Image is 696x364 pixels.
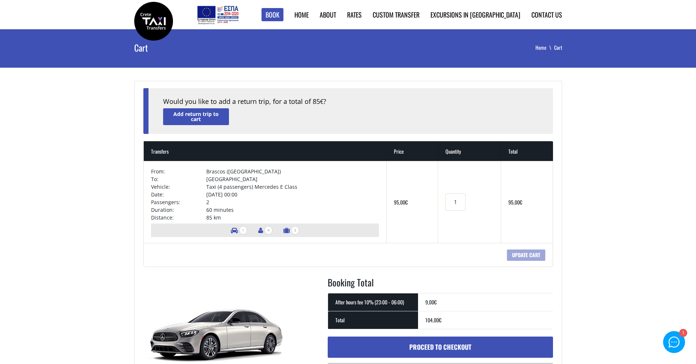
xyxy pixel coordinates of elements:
[347,10,362,19] a: Rates
[206,191,379,198] td: [DATE] 00:00
[151,175,207,183] td: To:
[262,8,283,22] a: Book
[291,226,299,234] span: 3
[280,224,303,237] li: Number of luggage items
[531,10,562,19] a: Contact us
[151,183,207,191] td: Vehicle:
[328,311,418,329] th: Total
[425,298,437,306] bdi: 9,00
[206,206,379,214] td: 60 minutes
[227,224,251,237] li: Number of vehicles
[520,198,522,206] span: €
[387,141,439,161] th: Price
[373,10,420,19] a: Custom Transfer
[163,108,229,125] a: Add return trip to cart
[320,10,336,19] a: About
[144,141,387,161] th: Transfers
[264,226,272,234] span: 4
[394,198,408,206] bdi: 95,00
[294,10,309,19] a: Home
[206,183,379,191] td: Taxi (4 passengers) Mercedes E Class
[535,44,554,51] a: Home
[206,175,379,183] td: [GEOGRAPHIC_DATA]
[151,206,207,214] td: Duration:
[206,168,379,175] td: Brascos ([GEOGRAPHIC_DATA])
[206,214,379,221] td: 85 km
[151,214,207,221] td: Distance:
[438,141,501,161] th: Quantity
[405,198,408,206] span: €
[163,97,538,106] div: Would you like to add a return trip, for a total of 85 ?
[151,198,207,206] td: Passengers:
[196,4,240,26] img: e-bannersEUERDF180X90.jpg
[151,191,207,198] td: Date:
[320,98,323,106] span: €
[508,198,522,206] bdi: 95,00
[430,10,520,19] a: Excursions in [GEOGRAPHIC_DATA]
[328,276,553,293] h2: Booking Total
[134,2,173,41] img: Crete Taxi Transfers | Crete Taxi Transfers Cart | Crete Taxi Transfers
[434,298,437,306] span: €
[255,224,276,237] li: Number of passengers
[679,330,686,337] div: 1
[425,316,441,324] bdi: 104,00
[507,249,545,261] input: Update cart
[439,316,441,324] span: €
[206,198,379,206] td: 2
[328,337,553,358] a: Proceed to checkout
[501,141,553,161] th: Total
[328,293,418,311] th: After hours fee 10% (23:00 - 06:00)
[554,44,562,51] li: Cart
[239,226,247,234] span: 1
[134,29,278,66] h1: Cart
[445,194,465,211] input: Transfers quantity
[151,168,207,175] td: From:
[134,16,173,24] a: Crete Taxi Transfers | Crete Taxi Transfers Cart | Crete Taxi Transfers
